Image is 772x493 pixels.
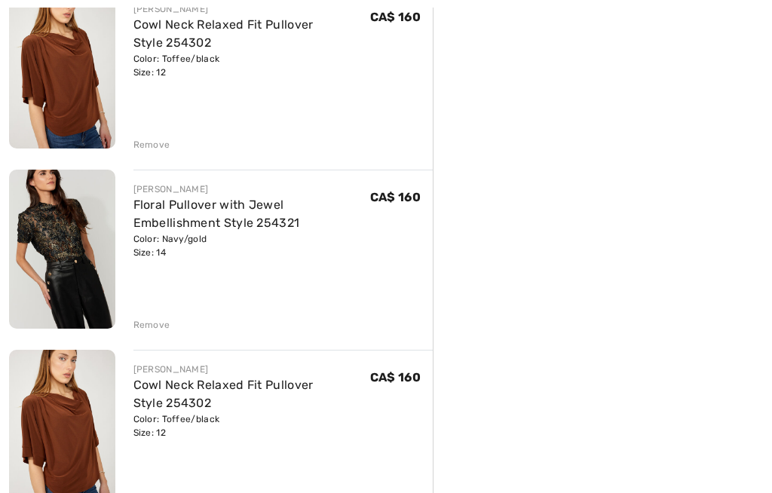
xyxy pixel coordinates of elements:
[370,371,421,385] span: CA$ 160
[133,183,370,197] div: [PERSON_NAME]
[133,363,370,377] div: [PERSON_NAME]
[9,170,115,329] img: Floral Pullover with Jewel Embellishment Style 254321
[133,198,300,231] a: Floral Pullover with Jewel Embellishment Style 254321
[133,139,170,152] div: Remove
[370,191,421,205] span: CA$ 160
[133,413,370,440] div: Color: Toffee/black Size: 12
[133,18,314,51] a: Cowl Neck Relaxed Fit Pullover Style 254302
[133,53,370,80] div: Color: Toffee/black Size: 12
[133,3,370,17] div: [PERSON_NAME]
[133,378,314,411] a: Cowl Neck Relaxed Fit Pullover Style 254302
[133,319,170,332] div: Remove
[133,233,370,260] div: Color: Navy/gold Size: 14
[370,11,421,25] span: CA$ 160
